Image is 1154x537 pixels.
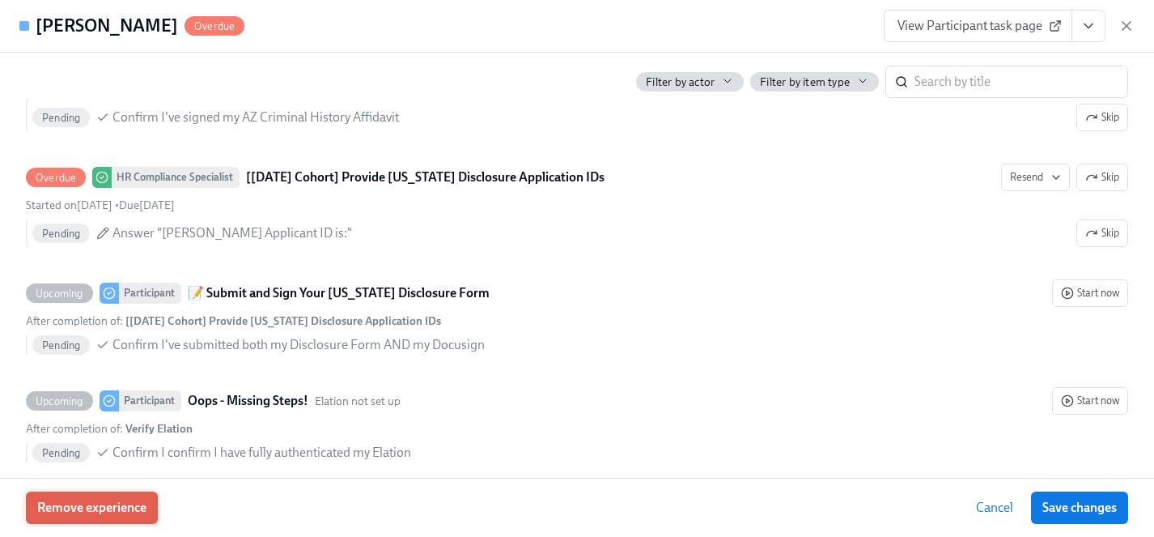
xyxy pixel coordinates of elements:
[1061,285,1119,301] span: Start now
[1031,492,1128,524] button: Save changes
[246,168,605,187] strong: [[DATE] Cohort] Provide [US_STATE] Disclosure Application IDs
[112,444,411,462] span: Confirm I confirm I have fully authenticated my Elation
[188,283,490,303] strong: 📝 Submit and Sign Your [US_STATE] Disclosure Form
[32,112,90,124] span: Pending
[1076,104,1128,131] button: PendingRead "WA AAC Paper Application"SkipPendingUpload your WA AAC receipt hereSkipPendingConfir...
[750,72,879,92] button: Filter by item type
[112,109,399,126] span: Confirm I've signed my AZ Criminal History Affidavit
[32,447,90,459] span: Pending
[26,395,93,407] span: Upcoming
[188,391,308,411] strong: Oops - Missing Steps!
[315,394,401,409] span: This task uses the "Elation not set up" audience
[914,66,1128,98] input: Search by title
[1085,225,1119,241] span: Skip
[26,492,158,524] button: Remove experience
[1052,279,1128,307] button: UpcomingParticipant📝 Submit and Sign Your [US_STATE] Disclosure FormAfter completion of: [[DATE] ...
[26,198,112,212] span: Thursday, September 18th 2025, 10:01 am
[636,72,744,92] button: Filter by actor
[119,198,175,212] span: Friday, September 19th 2025, 10:00 am
[1042,500,1117,516] span: Save changes
[112,336,485,354] span: Confirm I've submitted both my Disclosure Form AND my Docusign
[1052,387,1128,415] button: UpcomingParticipantOops - Missing Steps!Elation not set upAfter completion of: Verify ElationPend...
[36,14,178,38] h4: [PERSON_NAME]
[760,75,850,90] span: Filter by item type
[1071,10,1105,42] button: View task page
[1076,164,1128,191] button: OverdueHR Compliance Specialist[[DATE] Cohort] Provide [US_STATE] Disclosure Application IDsResen...
[1076,219,1128,247] button: OverdueHR Compliance Specialist[[DATE] Cohort] Provide [US_STATE] Disclosure Application IDsResen...
[1061,393,1119,409] span: Start now
[965,492,1025,524] button: Cancel
[32,339,90,352] span: Pending
[1010,169,1061,185] span: Resend
[884,10,1072,42] a: View Participant task page
[26,288,93,300] span: Upcoming
[112,224,352,242] span: Answer "[PERSON_NAME] Applicant ID is:"
[26,313,441,329] div: After completion of :
[26,421,193,437] div: After completion of :
[1085,169,1119,185] span: Skip
[119,283,181,304] div: Participant
[26,172,86,184] span: Overdue
[1085,109,1119,126] span: Skip
[112,167,240,188] div: HR Compliance Specialist
[1001,164,1070,191] button: OverdueHR Compliance Specialist[[DATE] Cohort] Provide [US_STATE] Disclosure Application IDsSkipS...
[32,228,90,240] span: Pending
[125,422,193,436] strong: Verify Elation
[976,500,1013,516] span: Cancel
[185,20,244,32] span: Overdue
[897,18,1059,34] span: View Participant task page
[646,75,715,90] span: Filter by actor
[119,390,181,411] div: Participant
[125,314,441,328] strong: [[DATE] Cohort] Provide [US_STATE] Disclosure Application IDs
[26,198,175,213] div: •
[37,500,146,516] span: Remove experience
